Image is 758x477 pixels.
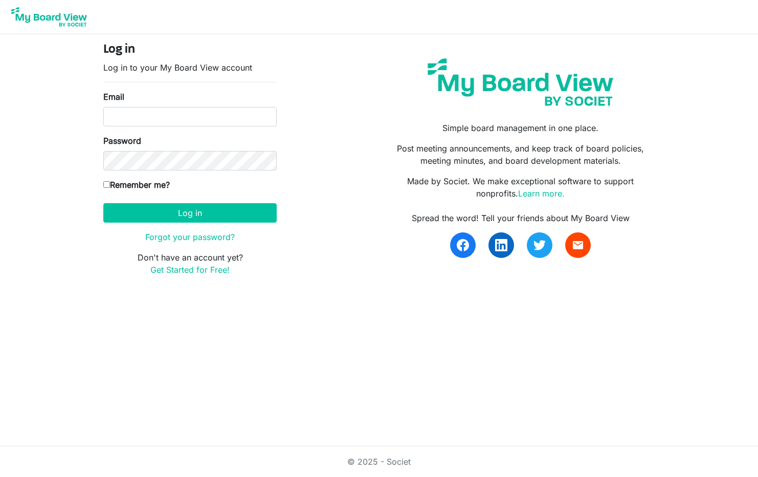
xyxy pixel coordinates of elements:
img: My Board View Logo [8,4,90,30]
div: Spread the word! Tell your friends about My Board View [387,212,655,224]
img: twitter.svg [533,239,546,251]
label: Remember me? [103,179,170,191]
a: email [565,232,591,258]
p: Made by Societ. We make exceptional software to support nonprofits. [387,175,655,200]
a: Get Started for Free! [150,265,230,275]
p: Don't have an account yet? [103,251,277,276]
p: Log in to your My Board View account [103,61,277,74]
input: Remember me? [103,181,110,188]
p: Post meeting announcements, and keep track of board policies, meeting minutes, and board developm... [387,142,655,167]
label: Email [103,91,124,103]
a: © 2025 - Societ [347,457,411,467]
p: Simple board management in one place. [387,122,655,134]
h4: Log in [103,42,277,57]
a: Learn more. [518,188,565,199]
img: my-board-view-societ.svg [420,51,621,114]
button: Log in [103,203,277,223]
label: Password [103,135,141,147]
img: linkedin.svg [495,239,507,251]
img: facebook.svg [457,239,469,251]
span: email [572,239,584,251]
a: Forgot your password? [145,232,235,242]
